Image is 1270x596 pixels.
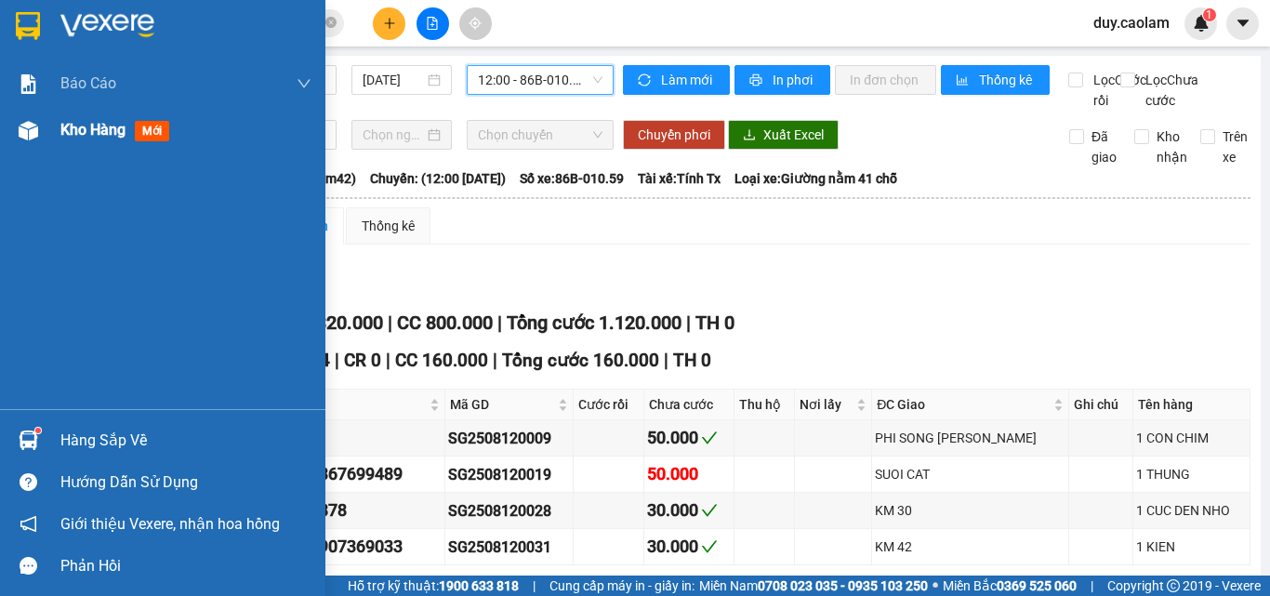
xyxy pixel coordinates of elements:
[363,125,424,145] input: Chọn ngày
[335,350,339,371] span: |
[673,350,711,371] span: TH 0
[417,7,449,40] button: file-add
[478,66,602,94] span: 12:00 - 86B-010.59
[701,430,718,446] span: check
[1203,8,1216,21] sup: 1
[507,311,681,334] span: Tổng cước 1.120.000
[749,73,765,88] span: printer
[758,578,928,593] strong: 0708 023 035 - 0935 103 250
[325,15,337,33] span: close-circle
[445,420,574,457] td: SG2508120009
[60,121,126,139] span: Kho hàng
[1136,464,1247,484] div: 1 THUNG
[701,502,718,519] span: check
[1167,579,1180,592] span: copyright
[363,70,424,90] input: 12/08/2025
[647,425,731,451] div: 50.000
[20,557,37,575] span: message
[979,70,1035,90] span: Thống kê
[699,576,928,596] span: Miền Nam
[20,515,37,533] span: notification
[1133,390,1250,420] th: Tên hàng
[383,17,396,30] span: plus
[502,350,659,371] span: Tổng cước 160.000
[370,168,506,189] span: Chuyến: (12:00 [DATE])
[60,427,311,455] div: Hàng sắp về
[877,394,1050,415] span: ĐC Giao
[445,457,574,493] td: SG2508120019
[388,311,392,334] span: |
[647,497,731,523] div: 30.000
[743,128,756,143] span: download
[1086,70,1149,111] span: Lọc Cước rồi
[1149,126,1195,167] span: Kho nhận
[800,394,853,415] span: Nơi lấy
[574,390,644,420] th: Cước rồi
[395,350,488,371] span: CC 160.000
[763,125,824,145] span: Xuất Excel
[1136,536,1247,557] div: 1 KIEN
[1138,70,1201,111] span: Lọc Chưa cước
[701,538,718,555] span: check
[1226,7,1259,40] button: caret-down
[19,430,38,450] img: warehouse-icon
[773,70,815,90] span: In phơi
[728,120,839,150] button: downloadXuất Excel
[469,17,482,30] span: aim
[23,120,105,207] b: [PERSON_NAME]
[1084,126,1124,167] span: Đã giao
[734,168,897,189] span: Loại xe: Giường nằm 41 chỗ
[647,534,731,560] div: 30.000
[533,576,536,596] span: |
[60,469,311,497] div: Hướng dẫn sử dụng
[664,350,668,371] span: |
[520,168,624,189] span: Số xe: 86B-010.59
[35,428,41,433] sup: 1
[19,74,38,94] img: solution-icon
[20,473,37,491] span: question-circle
[638,73,654,88] span: sync
[426,17,439,30] span: file-add
[202,23,246,68] img: logo.jpg
[647,461,731,487] div: 50.000
[956,73,972,88] span: bar-chart
[1136,500,1247,521] div: 1 CUC DEN NHO
[1193,15,1210,32] img: icon-new-feature
[448,427,570,450] div: SG2508120009
[445,493,574,529] td: SG2508120028
[60,552,311,580] div: Phản hồi
[734,390,795,420] th: Thu hộ
[120,27,179,179] b: BIÊN NHẬN GỬI HÀNG HÓA
[373,7,405,40] button: plus
[943,576,1077,596] span: Miền Bắc
[638,168,721,189] span: Tài xế: Tính Tx
[933,582,938,589] span: ⚪️
[1235,15,1251,32] span: caret-down
[362,216,415,236] div: Thống kê
[549,576,695,596] span: Cung cấp máy in - giấy in:
[835,65,936,95] button: In đơn chọn
[60,72,116,95] span: Báo cáo
[875,500,1065,521] div: KM 30
[478,121,602,149] span: Chọn chuyến
[344,350,381,371] span: CR 0
[875,464,1065,484] div: SUOI CAT
[386,350,390,371] span: |
[156,71,256,86] b: [DOMAIN_NAME]
[1136,428,1247,448] div: 1 CON CHIM
[686,311,691,334] span: |
[348,576,519,596] span: Hỗ trợ kỹ thuật:
[135,121,169,141] span: mới
[297,76,311,91] span: down
[644,390,734,420] th: Chưa cước
[1215,126,1255,167] span: Trên xe
[623,65,730,95] button: syncLàm mới
[1069,390,1133,420] th: Ghi chú
[450,394,554,415] span: Mã GD
[448,536,570,559] div: SG2508120031
[941,65,1050,95] button: bar-chartThống kê
[1091,576,1093,596] span: |
[695,311,734,334] span: TH 0
[875,536,1065,557] div: KM 42
[448,499,570,523] div: SG2508120028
